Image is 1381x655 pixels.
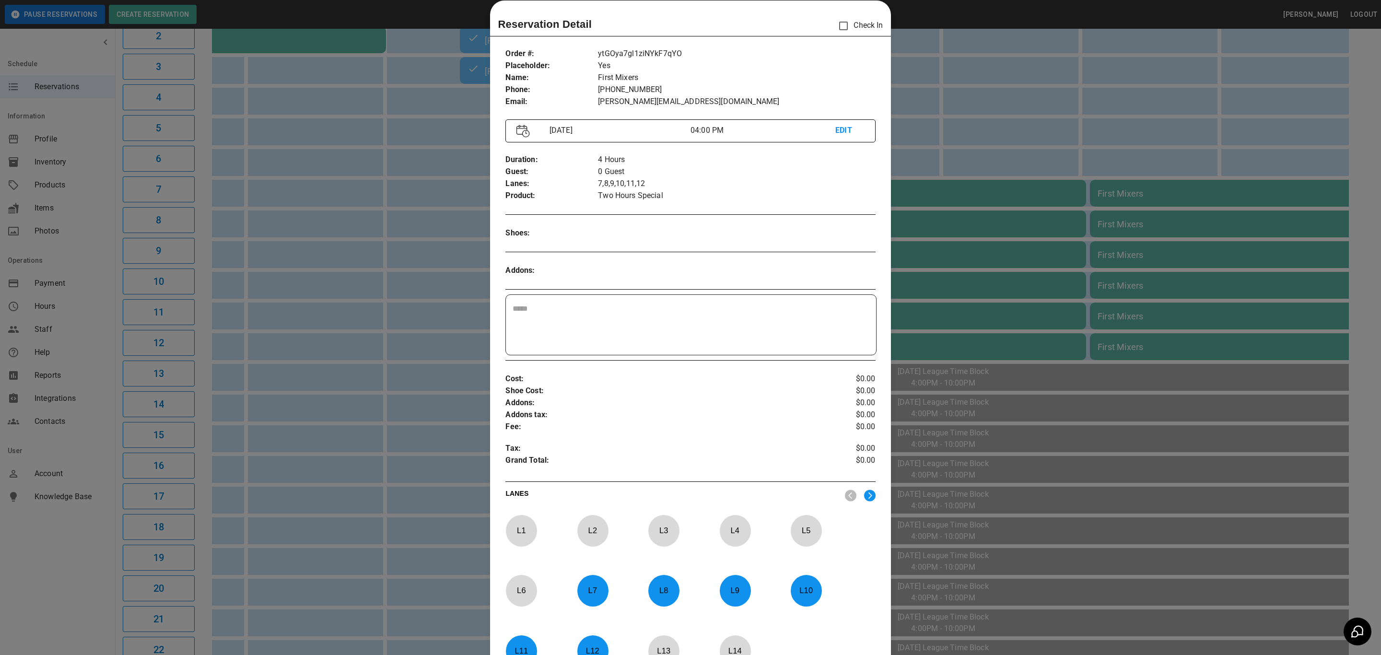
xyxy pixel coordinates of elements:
p: $0.00 [814,455,876,469]
img: nav_left.svg [845,490,856,502]
p: $0.00 [814,443,876,455]
p: Addons tax : [505,409,814,421]
p: [DATE] [546,125,690,136]
p: EDIT [835,125,864,137]
p: L 8 [648,579,679,602]
p: [PHONE_NUMBER] [598,84,875,96]
p: Phone : [505,84,598,96]
p: Yes [598,60,875,72]
p: L 5 [790,519,822,542]
p: Reservation Detail [498,16,592,32]
p: Fee : [505,421,814,433]
p: L 3 [648,519,679,542]
p: L 2 [577,519,609,542]
p: $0.00 [814,421,876,433]
p: LANES [505,489,837,502]
p: 7,8,9,10,11,12 [598,178,875,190]
p: Tax : [505,443,814,455]
p: Lanes : [505,178,598,190]
p: Order # : [505,48,598,60]
p: Two Hours Special [598,190,875,202]
p: Placeholder : [505,60,598,72]
p: $0.00 [814,385,876,397]
p: L 1 [505,519,537,542]
img: right.svg [864,490,876,502]
p: ytGOya7gl1ziNYkF7qYO [598,48,875,60]
img: Vector [516,125,530,138]
p: Email : [505,96,598,108]
p: L 4 [719,519,751,542]
p: L 6 [505,579,537,602]
p: $0.00 [814,373,876,385]
p: L 10 [790,579,822,602]
p: [PERSON_NAME][EMAIL_ADDRESS][DOMAIN_NAME] [598,96,875,108]
p: Cost : [505,373,814,385]
p: Product : [505,190,598,202]
p: Shoe Cost : [505,385,814,397]
p: Guest : [505,166,598,178]
p: Addons : [505,265,598,277]
p: $0.00 [814,397,876,409]
p: 04:00 PM [690,125,835,136]
p: Check In [833,16,883,36]
p: Grand Total : [505,455,814,469]
p: Shoes : [505,227,598,239]
p: First Mixers [598,72,875,84]
p: 4 Hours [598,154,875,166]
p: Addons : [505,397,814,409]
p: Name : [505,72,598,84]
p: Duration : [505,154,598,166]
p: L 7 [577,579,609,602]
p: 0 Guest [598,166,875,178]
p: $0.00 [814,409,876,421]
p: L 9 [719,579,751,602]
